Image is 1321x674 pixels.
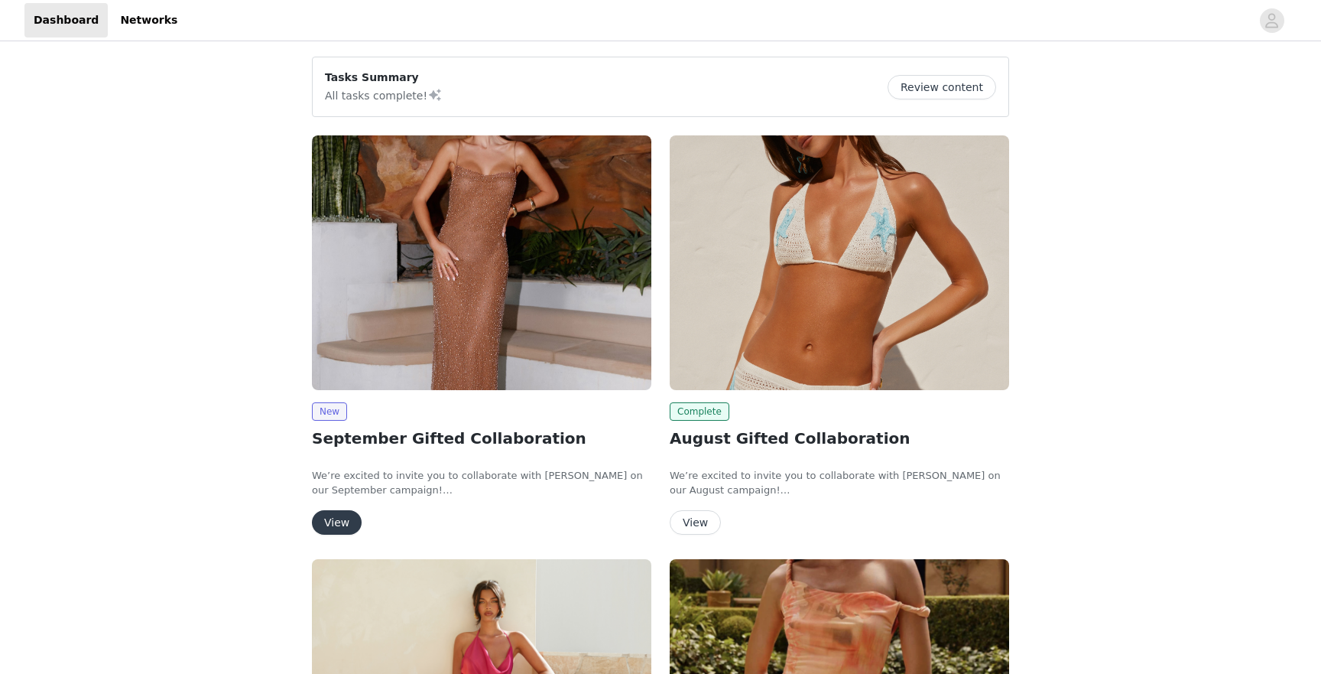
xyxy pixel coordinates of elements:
[670,510,721,535] button: View
[312,517,362,529] a: View
[312,135,651,390] img: Peppermayo USA
[888,75,996,99] button: Review content
[312,427,651,450] h2: September Gifted Collaboration
[670,468,1009,498] p: We’re excited to invite you to collaborate with [PERSON_NAME] on our August campaign!
[312,468,651,498] p: We’re excited to invite you to collaborate with [PERSON_NAME] on our September campaign!
[670,517,721,529] a: View
[1264,8,1279,33] div: avatar
[670,402,729,421] span: Complete
[111,3,187,37] a: Networks
[670,427,1009,450] h2: August Gifted Collaboration
[24,3,108,37] a: Dashboard
[312,510,362,535] button: View
[325,70,443,86] p: Tasks Summary
[325,86,443,104] p: All tasks complete!
[312,402,347,421] span: New
[670,135,1009,390] img: Peppermayo USA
